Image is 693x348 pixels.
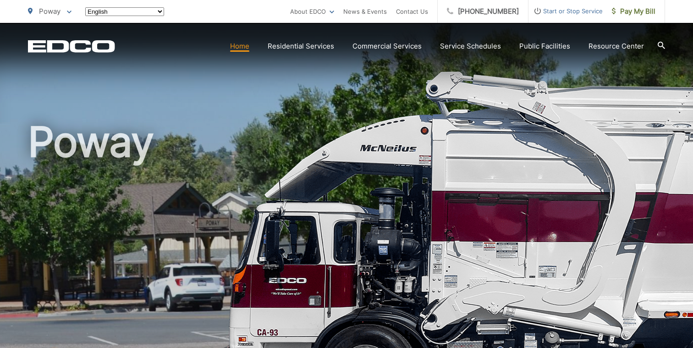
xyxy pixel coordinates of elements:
[396,6,428,17] a: Contact Us
[290,6,334,17] a: About EDCO
[343,6,387,17] a: News & Events
[230,41,249,52] a: Home
[440,41,501,52] a: Service Schedules
[519,41,570,52] a: Public Facilities
[612,6,655,17] span: Pay My Bill
[28,40,115,53] a: EDCD logo. Return to the homepage.
[588,41,644,52] a: Resource Center
[39,7,60,16] span: Poway
[85,7,164,16] select: Select a language
[352,41,422,52] a: Commercial Services
[268,41,334,52] a: Residential Services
